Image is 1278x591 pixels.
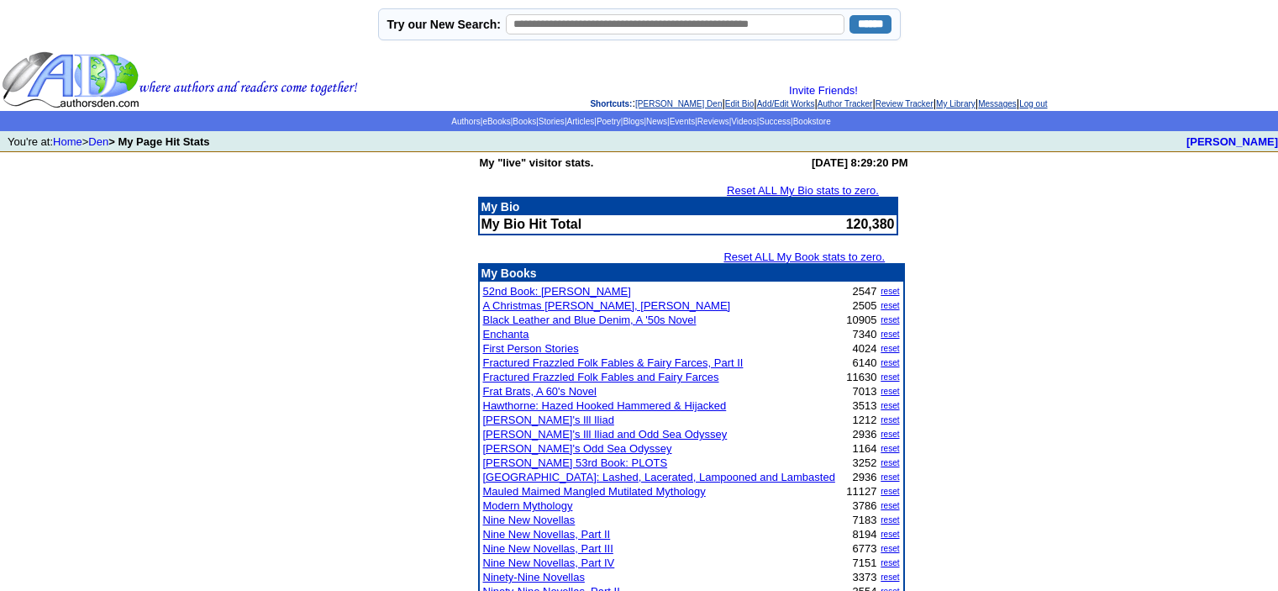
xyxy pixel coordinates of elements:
[731,117,756,126] a: Videos
[853,528,877,541] font: 8194
[978,99,1017,108] a: Messages
[88,135,108,148] a: Den
[623,117,644,126] a: Blogs
[881,472,899,482] a: reset
[793,117,831,126] a: Bookstore
[853,285,877,298] font: 2547
[853,557,877,569] font: 7151
[881,287,899,296] a: reset
[725,99,754,108] a: Edit Bio
[483,399,727,412] a: Hawthorne: Hazed Hooked Hammered & Hijacked
[881,501,899,510] a: reset
[481,266,902,280] p: My Books
[881,573,899,582] a: reset
[881,515,899,525] a: reset
[881,487,899,496] a: reset
[483,371,719,383] a: Fractured Frazzled Folk Fables and Fairy Farces
[881,530,899,539] a: reset
[853,542,877,555] font: 6773
[483,385,597,398] a: Frat Brats, A 60's Novel
[881,415,899,425] a: reset
[853,471,877,483] font: 2936
[483,414,614,426] a: [PERSON_NAME]'s Ill Iliad
[881,344,899,353] a: reset
[853,514,877,526] font: 7183
[881,444,899,453] a: reset
[846,217,895,231] font: 120,380
[513,117,536,126] a: Books
[818,99,873,108] a: Author Tracker
[1019,99,1047,108] a: Log out
[812,156,908,169] b: [DATE] 8:29:20 PM
[451,117,480,126] a: Authors
[881,330,899,339] a: reset
[881,458,899,467] a: reset
[483,314,697,326] a: Black Leather and Blue Denim, A '50s Novel
[483,442,672,455] a: [PERSON_NAME]'s Odd Sea Odyssey
[759,117,791,126] a: Success
[853,385,877,398] font: 7013
[483,499,573,512] a: Modern Mythology
[853,428,877,441] font: 2936
[853,356,877,369] font: 6140
[876,99,934,108] a: Review Tracker
[8,135,209,148] font: You're at: >
[483,356,744,369] a: Fractured Frazzled Folk Fables & Fairy Farces, Part II
[483,528,611,541] a: Nine New Novellas, Part II
[727,184,879,197] a: Reset ALL My Bio stats to zero.
[881,301,899,310] a: reset
[483,456,668,469] a: [PERSON_NAME] 53rd Book: PLOTS
[387,18,501,31] label: Try our New Search:
[108,135,209,148] b: > My Page Hit Stats
[635,99,722,108] a: [PERSON_NAME] Den
[936,99,976,108] a: My Library
[590,99,632,108] span: Shortcuts:
[853,499,877,512] font: 3786
[853,414,877,426] font: 1212
[670,117,696,126] a: Events
[483,471,835,483] a: [GEOGRAPHIC_DATA]: Lashed, Lacerated, Lampooned and Lambasted
[881,387,899,396] a: reset
[853,299,877,312] font: 2505
[881,558,899,567] a: reset
[2,50,358,109] img: header_logo2.gif
[846,371,876,383] font: 11630
[481,217,582,231] b: My Bio Hit Total
[881,544,899,553] a: reset
[789,84,858,97] a: Invite Friends!
[566,117,594,126] a: Articles
[846,314,876,326] font: 10905
[483,299,731,312] a: A Christmas [PERSON_NAME], [PERSON_NAME]
[853,456,877,469] font: 3252
[481,200,895,214] p: My Bio
[881,358,899,367] a: reset
[483,342,579,355] a: First Person Stories
[483,285,631,298] a: 52nd Book: [PERSON_NAME]
[846,485,876,498] font: 11127
[853,328,877,340] font: 7340
[483,428,728,441] a: [PERSON_NAME]'s Ill Iliad and Odd Sea Odyssey
[483,571,585,583] a: Ninety-Nine Novellas
[853,342,877,355] font: 4024
[539,117,565,126] a: Stories
[723,251,885,263] a: Reset ALL My Book stats to zero.
[1186,135,1278,148] a: [PERSON_NAME]
[53,135,82,148] a: Home
[697,117,729,126] a: Reviews
[881,430,899,439] a: reset
[483,328,529,340] a: Enchanta
[757,99,815,108] a: Add/Edit Works
[480,156,594,169] b: My "live" visitor stats.
[853,442,877,455] font: 1164
[483,557,615,569] a: Nine New Novellas, Part IV
[646,117,667,126] a: News
[853,399,877,412] font: 3513
[361,84,1276,109] div: : | | | | | | |
[597,117,621,126] a: Poetry
[482,117,510,126] a: eBooks
[483,542,613,555] a: Nine New Novellas, Part III
[881,315,899,325] a: reset
[483,514,576,526] a: Nine New Novellas
[881,372,899,382] a: reset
